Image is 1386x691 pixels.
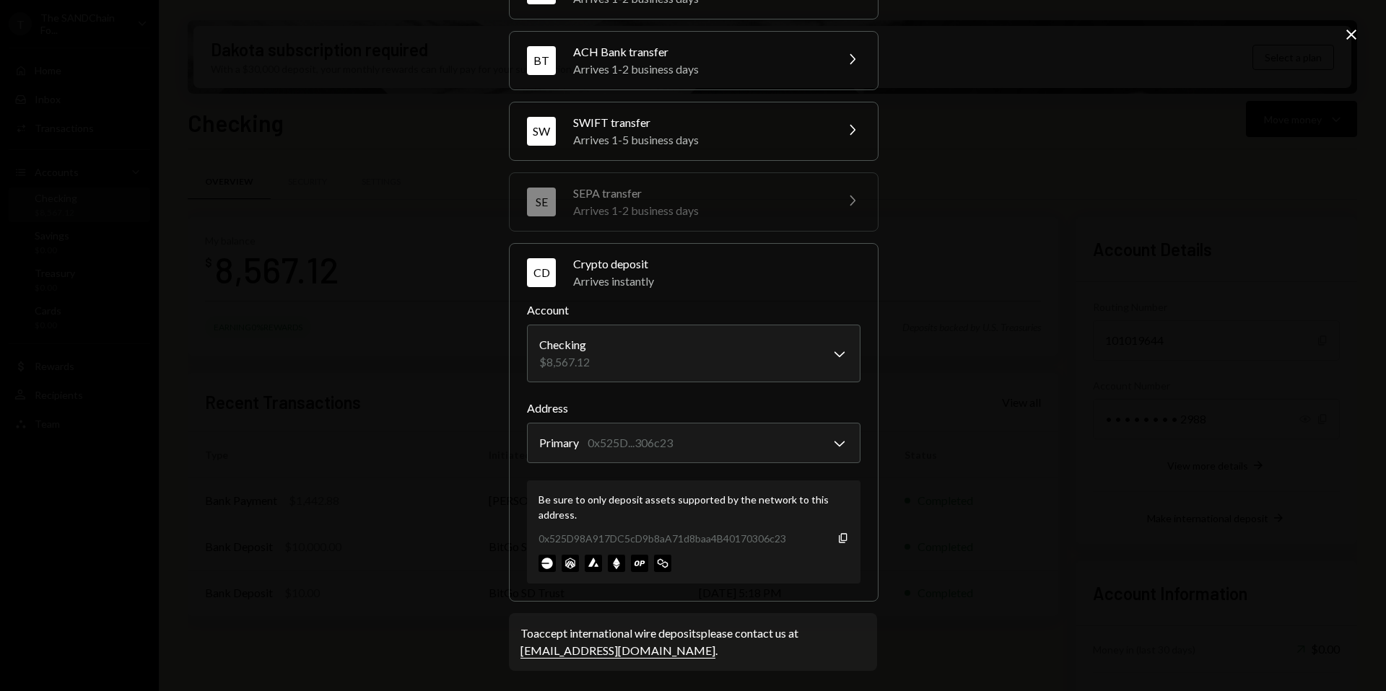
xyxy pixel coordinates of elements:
[527,302,860,319] label: Account
[573,185,826,202] div: SEPA transfer
[585,555,602,572] img: avalanche-mainnet
[510,32,878,89] button: BTACH Bank transferArrives 1-2 business days
[562,555,579,572] img: arbitrum-mainnet
[573,43,826,61] div: ACH Bank transfer
[573,273,860,290] div: Arrives instantly
[527,325,860,382] button: Account
[527,188,556,216] div: SE
[573,202,826,219] div: Arrives 1-2 business days
[520,625,866,659] div: To accept international wire deposits please contact us at .
[510,173,878,231] button: SESEPA transferArrives 1-2 business days
[527,258,556,287] div: CD
[510,102,878,160] button: SWSWIFT transferArrives 1-5 business days
[510,244,878,302] button: CDCrypto depositArrives instantly
[588,434,673,452] div: 0x525D...306c23
[539,492,849,522] div: Be sure to only deposit assets supported by the network to this address.
[573,114,826,131] div: SWIFT transfer
[573,131,826,149] div: Arrives 1-5 business days
[573,255,860,273] div: Crypto deposit
[527,400,860,417] label: Address
[539,555,556,572] img: base-mainnet
[527,423,860,463] button: Address
[539,531,786,546] div: 0x525D98A917DC5cD9b8aA71d8baa4B40170306c23
[654,555,671,572] img: polygon-mainnet
[608,555,625,572] img: ethereum-mainnet
[527,46,556,75] div: BT
[527,117,556,146] div: SW
[573,61,826,78] div: Arrives 1-2 business days
[527,302,860,584] div: CDCrypto depositArrives instantly
[520,643,715,659] a: [EMAIL_ADDRESS][DOMAIN_NAME]
[631,555,648,572] img: optimism-mainnet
